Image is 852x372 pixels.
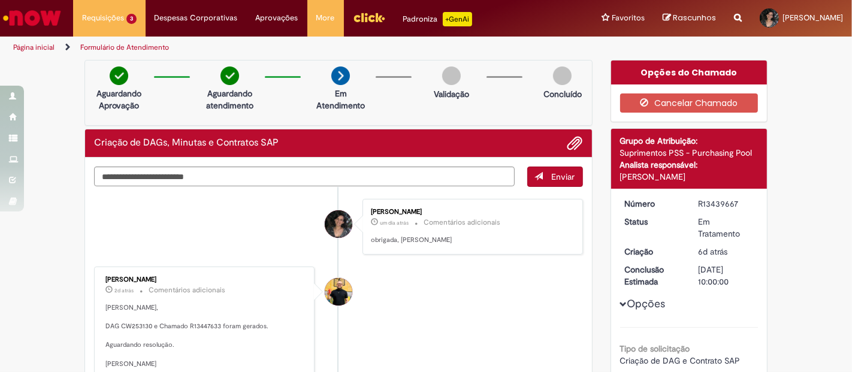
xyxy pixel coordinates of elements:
p: Aguardando Aprovação [90,87,148,111]
button: Adicionar anexos [567,135,583,151]
div: [PERSON_NAME] [371,208,570,216]
button: Enviar [527,167,583,187]
a: Página inicial [13,43,55,52]
button: Cancelar Chamado [620,93,759,113]
p: +GenAi [443,12,472,26]
a: Formulário de Atendimento [80,43,169,52]
dt: Conclusão Estimada [616,264,690,288]
img: img-circle-grey.png [553,66,572,85]
div: [PERSON_NAME] [105,276,305,283]
img: click_logo_yellow_360x200.png [353,8,385,26]
span: [PERSON_NAME] [782,13,843,23]
span: Criação de DAG e Contrato SAP [620,355,741,366]
div: Grupo de Atribuição: [620,135,759,147]
b: Tipo de solicitação [620,343,690,354]
ul: Trilhas de página [9,37,559,59]
p: Em Atendimento [312,87,370,111]
h2: Criação de DAGs, Minutas e Contratos SAP Histórico de tíquete [94,138,279,149]
div: 22/08/2025 12:10:28 [698,246,754,258]
a: Rascunhos [663,13,716,24]
span: More [316,12,335,24]
img: check-circle-green.png [110,66,128,85]
small: Comentários adicionais [424,217,500,228]
time: 26/08/2025 23:38:09 [380,219,409,226]
time: 22/08/2025 12:10:28 [698,246,727,257]
span: Despesas Corporativas [155,12,238,24]
dt: Número [616,198,690,210]
div: Opções do Chamado [611,61,768,84]
div: Padroniza [403,12,472,26]
div: Em Tratamento [698,216,754,240]
div: Suprimentos PSS - Purchasing Pool [620,147,759,159]
dt: Criação [616,246,690,258]
p: [PERSON_NAME], DAG CW253130 e Chamado R13447633 foram gerados. Aguardando resolução. [PERSON_NAME] [105,303,305,369]
div: [DATE] 10:00:00 [698,264,754,288]
textarea: Digite sua mensagem aqui... [94,167,515,186]
p: obrigada, [PERSON_NAME] [371,235,570,245]
span: 6d atrás [698,246,727,257]
span: Enviar [552,171,575,182]
span: 3 [126,14,137,24]
span: Aprovações [256,12,298,24]
span: Favoritos [612,12,645,24]
p: Concluído [543,88,582,100]
div: Analista responsável: [620,159,759,171]
small: Comentários adicionais [149,285,225,295]
span: Rascunhos [673,12,716,23]
span: Requisições [82,12,124,24]
span: 2d atrás [114,287,134,294]
p: Validação [434,88,469,100]
dt: Status [616,216,690,228]
div: [PERSON_NAME] [620,171,759,183]
img: ServiceNow [1,6,63,30]
img: check-circle-green.png [220,66,239,85]
p: Aguardando atendimento [201,87,259,111]
time: 26/08/2025 11:01:06 [114,287,134,294]
div: Déborah Rachid [325,210,352,238]
div: R13439667 [698,198,754,210]
img: arrow-next.png [331,66,350,85]
span: um dia atrás [380,219,409,226]
img: img-circle-grey.png [442,66,461,85]
div: Joao Da Costa Dias Junior [325,278,352,306]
